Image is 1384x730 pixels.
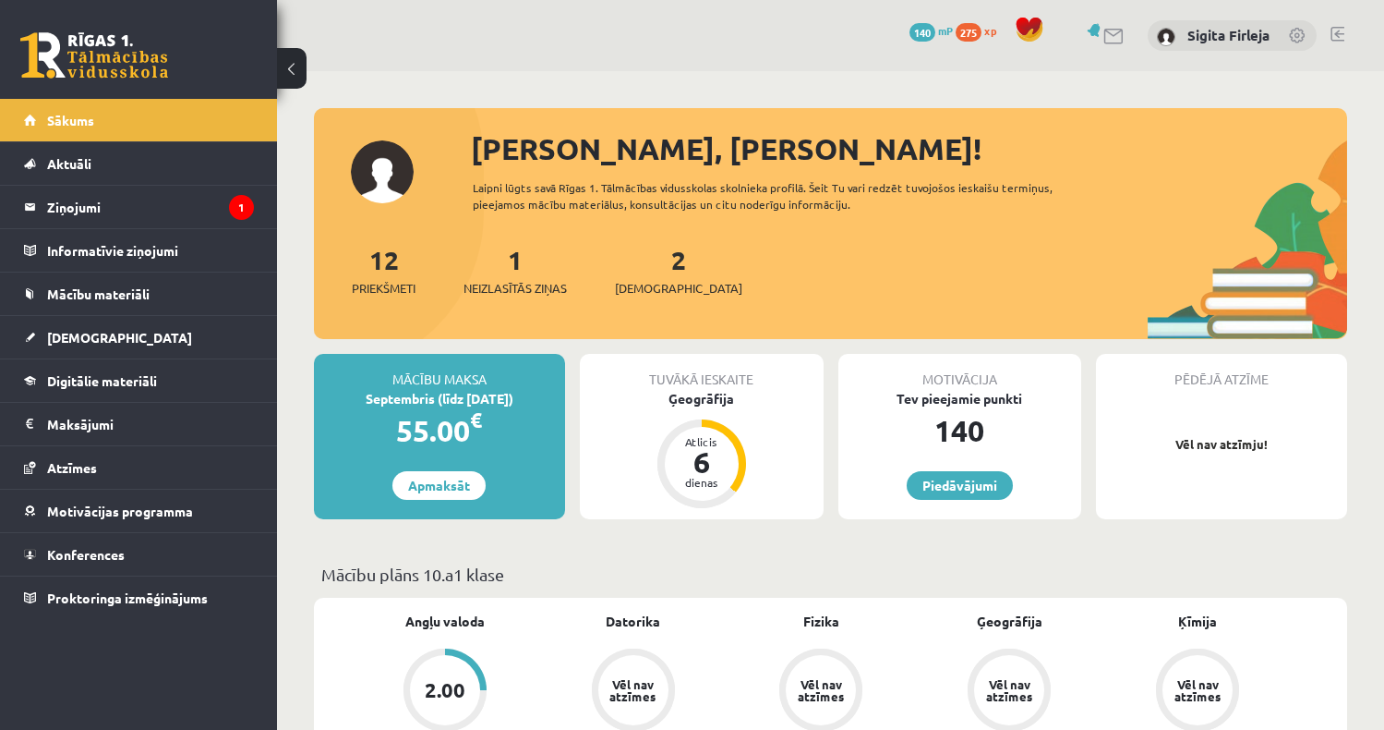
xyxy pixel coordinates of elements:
div: Motivācija [838,354,1082,389]
a: Sigita Firleja [1187,26,1270,44]
a: Proktoringa izmēģinājums [24,577,254,619]
span: Aktuāli [47,155,91,172]
a: Apmaksāt [392,471,486,500]
div: dienas [674,477,729,488]
span: Proktoringa izmēģinājums [47,590,208,606]
a: Rīgas 1. Tālmācības vidusskola [20,32,168,79]
div: 6 [674,447,729,477]
div: Mācību maksa [314,354,565,389]
a: 1Neizlasītās ziņas [463,243,567,298]
p: Vēl nav atzīmju! [1105,435,1338,454]
div: Vēl nav atzīmes [1172,678,1223,702]
a: Motivācijas programma [24,490,254,532]
span: € [470,407,482,433]
div: Atlicis [674,436,729,447]
div: [PERSON_NAME], [PERSON_NAME]! [471,127,1347,171]
span: Priekšmeti [352,279,415,298]
a: Fizika [803,612,839,631]
span: Motivācijas programma [47,503,193,519]
a: Konferences [24,533,254,576]
div: Vēl nav atzīmes [608,678,659,702]
span: Neizlasītās ziņas [463,279,567,298]
span: 275 [956,23,981,42]
a: 140 mP [909,23,953,38]
a: 2[DEMOGRAPHIC_DATA] [615,243,742,298]
a: 275 xp [956,23,1005,38]
a: Angļu valoda [405,612,485,631]
a: Sākums [24,99,254,141]
div: Ģeogrāfija [580,389,824,408]
legend: Informatīvie ziņojumi [47,229,254,272]
div: Tev pieejamie punkti [838,389,1082,408]
a: Atzīmes [24,446,254,489]
a: Ģeogrāfija Atlicis 6 dienas [580,389,824,511]
a: Datorika [606,612,660,631]
a: Mācību materiāli [24,273,254,315]
div: 140 [838,408,1082,453]
div: 55.00 [314,408,565,453]
span: Digitālie materiāli [47,372,157,389]
div: Pēdējā atzīme [1096,354,1347,389]
a: Digitālie materiāli [24,359,254,402]
span: Atzīmes [47,459,97,476]
div: 2.00 [425,680,465,700]
span: Mācību materiāli [47,286,150,302]
legend: Ziņojumi [47,186,254,228]
a: Informatīvie ziņojumi [24,229,254,272]
a: Piedāvājumi [907,471,1013,500]
p: Mācību plāns 10.a1 klase [321,562,1340,587]
a: Ķīmija [1178,612,1217,631]
a: [DEMOGRAPHIC_DATA] [24,316,254,359]
a: Maksājumi [24,403,254,445]
span: Sākums [47,112,94,128]
span: [DEMOGRAPHIC_DATA] [615,279,742,298]
a: 12Priekšmeti [352,243,415,298]
img: Sigita Firleja [1157,28,1175,46]
div: Septembris (līdz [DATE]) [314,389,565,408]
span: mP [938,23,953,38]
span: [DEMOGRAPHIC_DATA] [47,329,192,346]
span: xp [984,23,996,38]
i: 1 [229,195,254,220]
a: Aktuāli [24,142,254,185]
div: Laipni lūgts savā Rīgas 1. Tālmācības vidusskolas skolnieka profilā. Šeit Tu vari redzēt tuvojošo... [473,179,1092,213]
div: Tuvākā ieskaite [580,354,824,389]
div: Vēl nav atzīmes [795,678,847,702]
div: Vēl nav atzīmes [983,678,1035,702]
legend: Maksājumi [47,403,254,445]
a: Ģeogrāfija [977,612,1042,631]
a: Ziņojumi1 [24,186,254,228]
span: Konferences [47,546,125,563]
span: 140 [909,23,935,42]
